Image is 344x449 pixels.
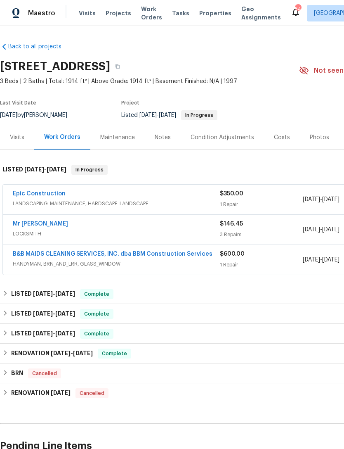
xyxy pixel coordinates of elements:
div: Costs [274,133,290,142]
span: Maestro [28,9,55,17]
span: - [303,226,339,234]
span: LANDSCAPING_MAINTENANCE, HARDSCAPE_LANDSCAPE [13,200,220,208]
span: - [303,256,339,264]
span: Properties [199,9,231,17]
span: [DATE] [55,311,75,316]
span: $146.45 [220,221,243,227]
span: HANDYMAN, BRN_AND_LRR, GLASS_WINDOW [13,260,220,268]
h6: LISTED [11,329,75,339]
span: Project [121,100,139,105]
span: In Progress [182,113,217,118]
span: In Progress [72,166,107,174]
span: [DATE] [33,311,53,316]
h6: LISTED [11,309,75,319]
span: [DATE] [303,227,320,233]
span: Work Orders [141,5,162,21]
span: Geo Assignments [241,5,281,21]
span: Cancelled [29,369,60,378]
div: Notes [155,133,171,142]
div: Photos [310,133,329,142]
span: Complete [99,349,130,358]
span: - [24,166,66,172]
span: - [33,291,75,297]
span: [DATE] [159,112,176,118]
span: - [33,311,75,316]
span: [DATE] [139,112,157,118]
span: Complete [81,330,113,338]
h6: LISTED [2,165,66,175]
span: Complete [81,290,113,298]
div: 1 Repair [220,200,303,209]
h6: RENOVATION [11,388,71,398]
span: Complete [81,310,113,318]
h6: LISTED [11,289,75,299]
div: 1 Repair [220,261,303,269]
span: Projects [106,9,131,17]
span: Visits [79,9,96,17]
span: Tasks [172,10,189,16]
span: [DATE] [51,390,71,396]
span: [DATE] [322,197,339,202]
a: B&B MAIDS CLEANING SERVICES, INC. dba BBM Construction Services [13,251,212,257]
span: [DATE] [33,291,53,297]
span: - [51,350,93,356]
span: LOCKSMITH [13,230,220,238]
div: Visits [10,133,24,142]
span: [DATE] [55,330,75,336]
button: Copy Address [110,59,125,74]
span: [DATE] [322,227,339,233]
span: [DATE] [33,330,53,336]
span: [DATE] [73,350,93,356]
div: Maintenance [100,133,135,142]
span: [DATE] [24,166,44,172]
span: [DATE] [303,197,320,202]
span: [DATE] [303,257,320,263]
span: Listed [121,112,217,118]
div: Condition Adjustments [191,133,254,142]
a: Mr [PERSON_NAME] [13,221,68,227]
span: - [33,330,75,336]
span: $350.00 [220,191,243,197]
span: [DATE] [322,257,339,263]
span: Cancelled [76,389,108,397]
div: 54 [295,5,301,13]
span: [DATE] [51,350,71,356]
a: Epic Construction [13,191,66,197]
div: 3 Repairs [220,230,303,239]
h6: BRN [11,368,23,378]
div: Work Orders [44,133,80,141]
span: $600.00 [220,251,245,257]
span: [DATE] [55,291,75,297]
h6: RENOVATION [11,349,93,359]
span: - [303,195,339,204]
span: [DATE] [47,166,66,172]
span: - [139,112,176,118]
